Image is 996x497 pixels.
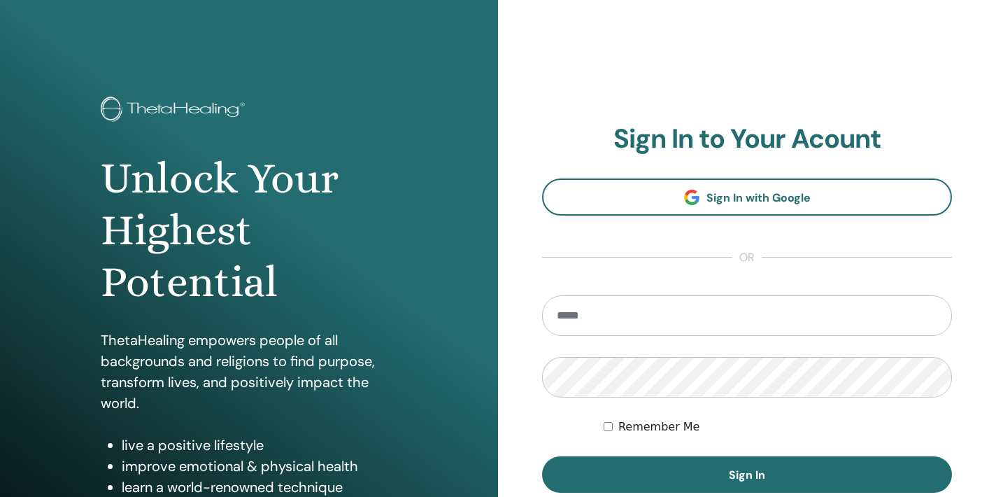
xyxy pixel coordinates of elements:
[604,419,952,435] div: Keep me authenticated indefinitely or until I manually logout
[101,330,398,414] p: ThetaHealing empowers people of all backgrounds and religions to find purpose, transform lives, a...
[122,456,398,477] li: improve emotional & physical health
[542,456,952,493] button: Sign In
[542,123,952,155] h2: Sign In to Your Acount
[732,249,762,266] span: or
[122,435,398,456] li: live a positive lifestyle
[101,153,398,309] h1: Unlock Your Highest Potential
[729,468,765,482] span: Sign In
[706,190,811,205] span: Sign In with Google
[542,178,952,216] a: Sign In with Google
[618,419,700,435] label: Remember Me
